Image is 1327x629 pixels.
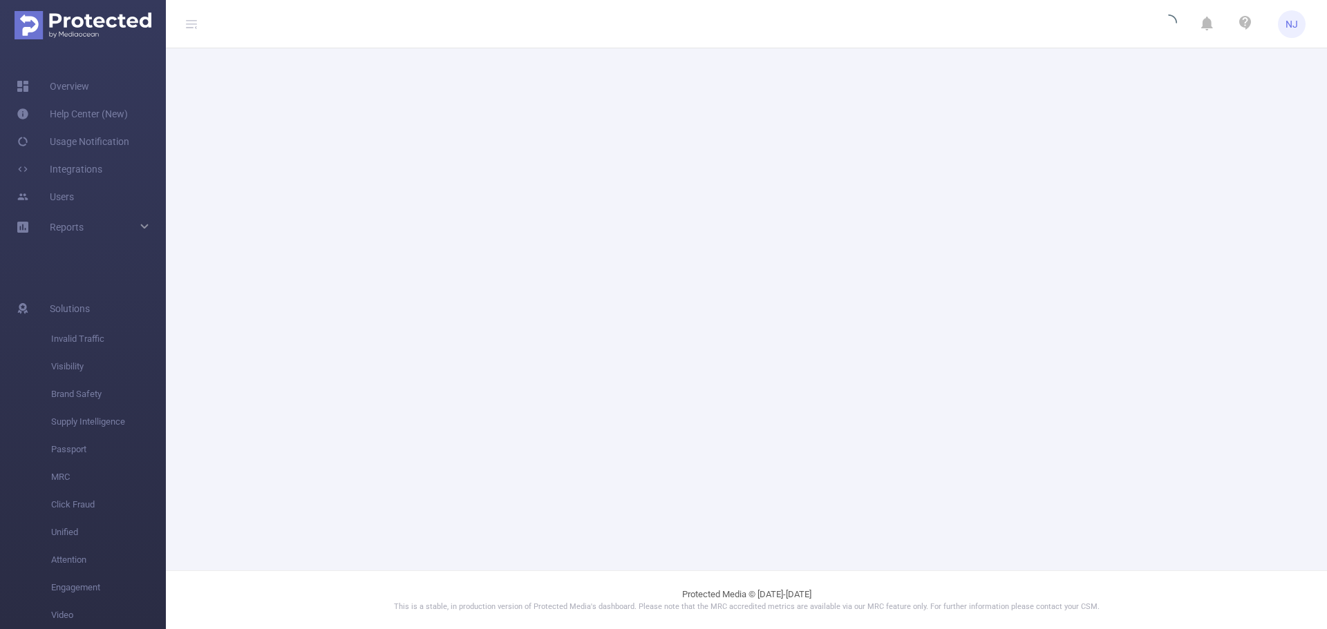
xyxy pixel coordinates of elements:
a: Overview [17,72,89,100]
img: Protected Media [15,11,151,39]
a: Users [17,183,74,211]
span: Brand Safety [51,380,166,408]
span: Solutions [50,295,90,322]
span: Supply Intelligence [51,408,166,436]
span: Unified [51,519,166,546]
span: Attention [51,546,166,574]
a: Help Center (New) [17,100,128,128]
span: Visibility [51,353,166,380]
a: Integrations [17,155,102,183]
span: Click Fraud [51,491,166,519]
span: Engagement [51,574,166,601]
span: Video [51,601,166,629]
span: MRC [51,463,166,491]
i: icon: loading [1160,14,1177,34]
a: Usage Notification [17,128,129,155]
a: Reports [50,213,84,241]
span: Reports [50,222,84,233]
span: NJ [1286,10,1298,38]
p: This is a stable, in production version of Protected Media's dashboard. Please note that the MRC ... [200,601,1292,613]
span: Passport [51,436,166,463]
footer: Protected Media © [DATE]-[DATE] [166,570,1327,629]
span: Invalid Traffic [51,325,166,353]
